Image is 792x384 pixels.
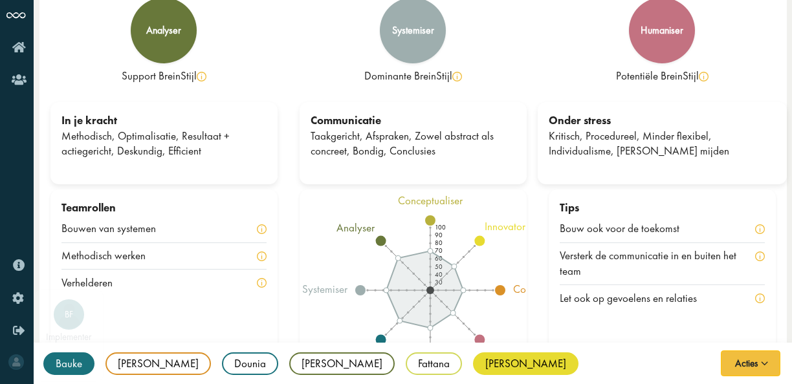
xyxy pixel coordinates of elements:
div: Dominante BreinStijl [300,69,527,84]
tspan: conceptualiser [398,193,463,208]
div: Tips [560,200,765,216]
div: Taakgericht, Afspraken, Zowel abstract als concreet, Bondig, Conclusies [311,129,516,160]
tspan: systemiser [302,282,348,296]
div: [PERSON_NAME] [105,352,211,375]
div: analyser [146,25,181,36]
img: info-yellow.svg [755,251,765,261]
img: info-yellow.svg [197,72,206,81]
div: systemiser [392,25,434,36]
div: In je kracht [61,113,267,129]
text: 90 [435,231,443,239]
img: info-yellow.svg [257,251,267,261]
div: Communicatie [311,113,516,129]
tspan: innovator [484,219,525,233]
div: humaniser [641,25,683,36]
div: Methodisch, Optimalisatie, Resultaat + actiegericht, Deskundig, Efficient [61,129,267,160]
div: Kritisch, Procedureel, Minder flexibel, Individualisme, [PERSON_NAME] mijden [549,129,776,160]
text: 70 [435,246,443,255]
div: Verhelderen [61,275,129,291]
div: Fattana [406,352,462,375]
div: Bouwen van systemen [61,221,173,237]
tspan: analyser [336,220,375,235]
div: Versterk de communicatie in en buiten het team [560,248,755,279]
div: Bauke [43,352,94,375]
text: 60 [435,255,443,263]
button: Acties [720,350,781,377]
div: Let ook op gevoelens en relaties [560,291,714,306]
div: Dounia [222,352,278,375]
div: Potentiële BreinStijl [549,69,776,84]
tspan: connector [513,282,558,296]
div: Methodisch werken [61,248,162,264]
img: info-yellow.svg [452,72,462,81]
div: Bouw ook voor de toekomst [560,221,696,237]
img: info-yellow.svg [699,72,709,81]
div: Teamrollen [61,200,267,216]
div: implementer [41,332,96,342]
img: info-yellow.svg [257,224,267,234]
span: BF [54,309,85,320]
text: 100 [435,223,446,231]
div: Support BreinStijl [50,69,278,84]
img: info-yellow.svg [257,278,267,288]
text: 80 [435,239,443,247]
div: [PERSON_NAME] [473,352,578,375]
img: info-yellow.svg [755,293,765,303]
img: info-yellow.svg [755,224,765,234]
div: [PERSON_NAME] [289,352,395,375]
div: Onder stress [549,113,776,129]
button: Acties [721,350,780,376]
